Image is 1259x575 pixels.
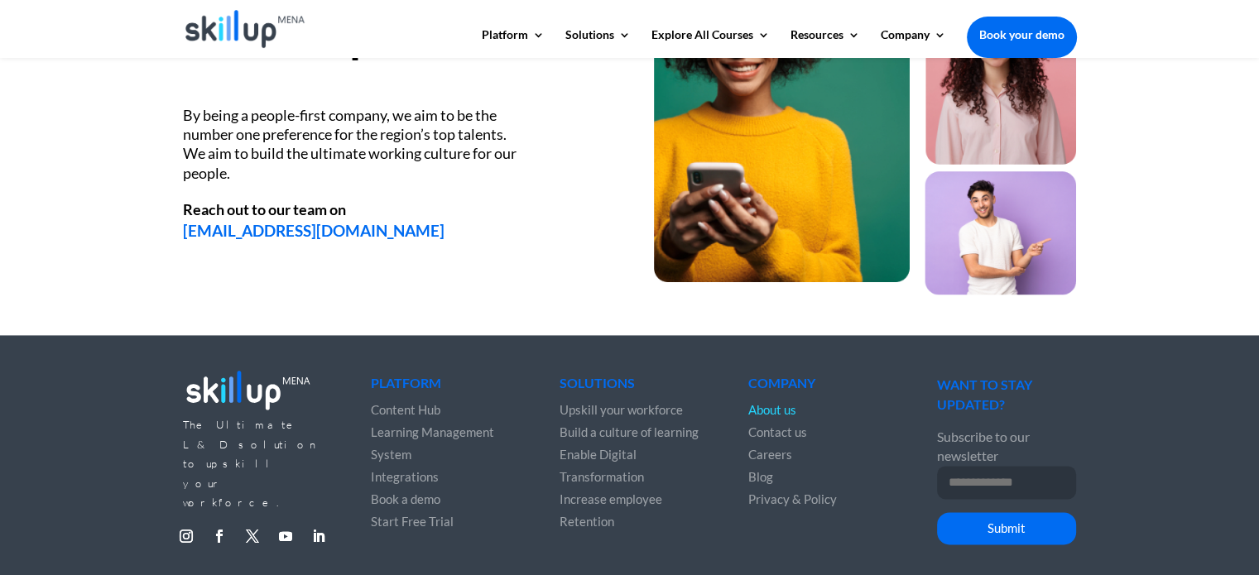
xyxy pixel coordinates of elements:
[881,29,946,57] a: Company
[967,17,1077,53] a: Book your demo
[183,200,346,218] strong: Reach out to our team on
[239,523,266,549] a: Follow on X
[371,402,440,417] a: Content Hub
[371,491,440,506] a: Book a demo
[937,376,1032,411] span: WANT TO STAY UPDATED?
[183,418,320,509] span: The Ultimate L&D solution to upskill your workforce.
[272,523,299,549] a: Follow on Youtube
[305,523,332,549] a: Follow on LinkedIn
[185,10,305,48] img: Skillup Mena
[371,514,454,529] a: Start Free Trial
[937,512,1076,545] button: Submit
[206,523,233,549] a: Follow on Facebook
[183,365,314,414] img: footer_logo
[371,376,510,398] h4: Platform
[983,396,1259,575] iframe: Chat Widget
[748,469,773,484] a: Blog
[651,29,770,57] a: Explore All Courses
[748,491,837,506] a: Privacy & Policy
[560,376,699,398] h4: Solutions
[482,29,545,57] a: Platform
[937,427,1076,466] p: Subscribe to our newsletter
[565,29,631,57] a: Solutions
[748,376,887,398] h4: Company
[183,221,444,240] a: [EMAIL_ADDRESS][DOMAIN_NAME]
[183,106,522,184] div: By being a people-first company, we aim to be the number one preference for the region’s top tale...
[748,447,792,462] a: Careers
[790,29,860,57] a: Resources
[560,424,699,439] a: Build a culture of learning
[748,402,796,417] a: About us
[560,402,683,417] a: Upskill your workforce
[173,523,199,549] a: Follow on Instagram
[748,424,807,439] a: Contact us
[371,424,494,462] a: Learning Management System
[560,447,644,484] a: Enable Digital Transformation
[560,491,662,529] a: Increase employee Retention
[371,469,439,484] a: Integrations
